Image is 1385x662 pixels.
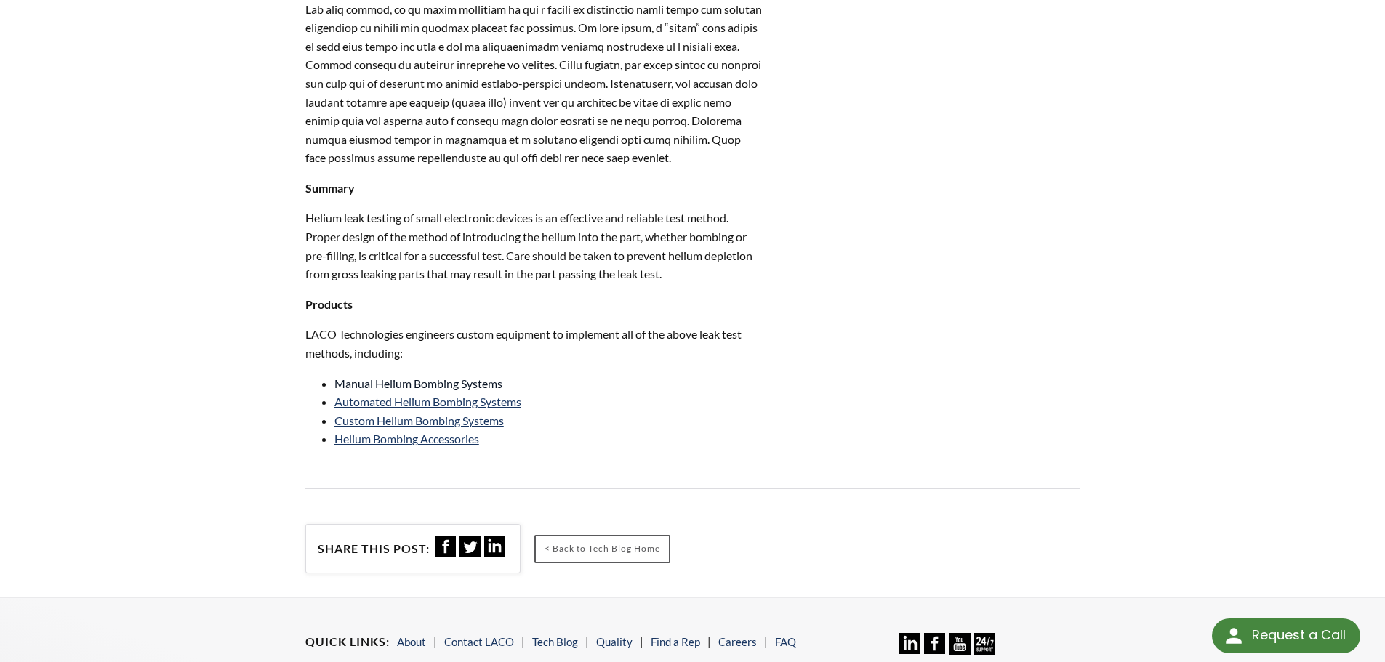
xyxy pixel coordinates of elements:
[305,297,353,311] strong: Products
[305,325,763,362] p: LACO Technologies engineers custom equipment to implement all of the above leak test methods, inc...
[1222,624,1245,647] img: round button
[974,644,995,657] a: 24/7 Support
[651,635,700,648] a: Find a Rep
[1212,618,1360,653] div: Request a Call
[596,635,633,648] a: Quality
[305,634,390,650] h4: Quick Links
[444,635,514,648] a: Contact LACO
[305,209,763,283] p: Helium leak testing of small electronic devices is an effective and reliable test method. Proper ...
[334,395,521,408] a: Automated Helium Bombing Systems
[334,376,502,390] a: Manual Helium Bombing Systems
[334,413,504,427] a: Custom Helium Bombing Systems
[1252,618,1346,652] div: Request a Call
[305,181,355,195] strong: Summary
[718,635,757,648] a: Careers
[775,635,796,648] a: FAQ
[532,635,578,648] a: Tech Blog
[397,635,426,648] a: About
[318,541,430,557] h4: Share this post:
[334,432,479,445] a: Helium Bombing Accessories
[974,633,995,654] img: 24/7 Support Icon
[534,535,670,563] a: < Back to Tech Blog Home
